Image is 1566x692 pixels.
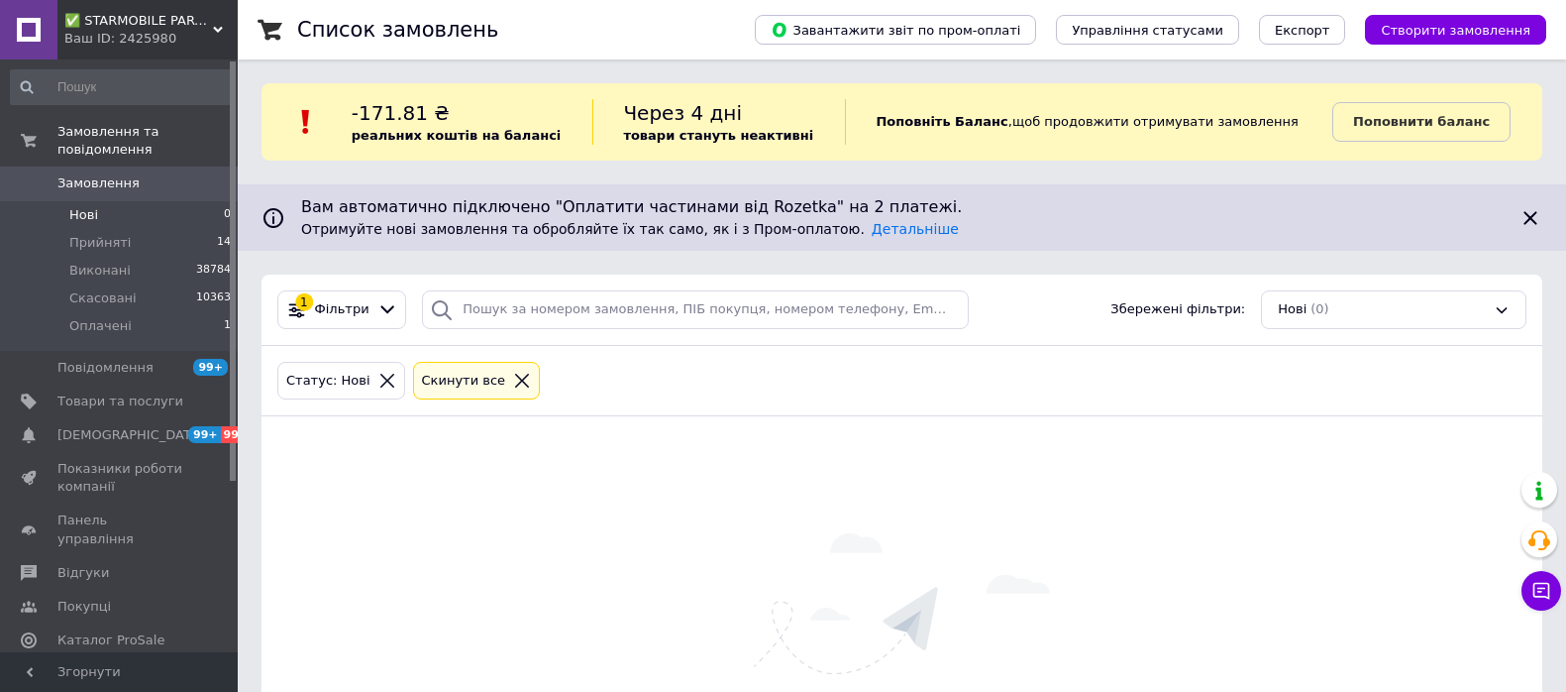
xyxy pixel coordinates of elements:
b: Поповніть Баланс [876,114,1007,129]
div: Cкинути все [418,371,510,392]
span: Скасовані [69,289,137,307]
img: :exclamation: [291,107,321,137]
span: Виконані [69,262,131,280]
span: 14 [217,234,231,252]
span: Експорт [1275,23,1330,38]
span: Збережені фільтри: [1110,300,1245,319]
span: 99+ [193,359,228,376]
span: Управління статусами [1072,23,1223,38]
span: Покупці [57,598,111,616]
span: 99+ [221,426,254,443]
span: Створити замовлення [1381,23,1530,38]
span: Показники роботи компанії [57,460,183,496]
div: , щоб продовжити отримувати замовлення [845,99,1332,145]
span: Завантажити звіт по пром-оплаті [771,21,1020,39]
div: Ваш ID: 2425980 [64,30,238,48]
span: Панель управління [57,512,183,547]
button: Управління статусами [1056,15,1239,45]
a: Поповнити баланс [1332,102,1511,142]
span: Фільтри [315,300,369,319]
a: Створити замовлення [1345,22,1546,37]
span: Прийняті [69,234,131,252]
button: Експорт [1259,15,1346,45]
span: Замовлення [57,174,140,192]
span: Через 4 дні [623,101,742,125]
div: Статус: Нові [282,371,374,392]
span: Повідомлення [57,359,154,377]
span: Вам автоматично підключено "Оплатити частинами від Rozetka" на 2 платежі. [301,196,1503,219]
b: реальних коштів на балансі [352,128,562,143]
span: ✅ STARMOBILE PARTS Інтернет-магазин запчастин для ремонту мобільного телефону та планшета [64,12,213,30]
a: Детальніше [872,221,959,237]
b: Поповнити баланс [1353,114,1490,129]
b: товари стануть неактивні [623,128,813,143]
button: Створити замовлення [1365,15,1546,45]
span: 99+ [188,426,221,443]
span: Відгуки [57,564,109,582]
input: Пошук за номером замовлення, ПІБ покупця, номером телефону, Email, номером накладної [422,290,969,329]
span: Каталог ProSale [57,632,164,649]
span: 10363 [196,289,231,307]
input: Пошук [10,69,233,105]
span: Замовлення та повідомлення [57,123,238,159]
span: Отримуйте нові замовлення та обробляйте їх так само, як і з Пром-оплатою. [301,221,959,237]
button: Завантажити звіт по пром-оплаті [755,15,1036,45]
h1: Список замовлень [297,18,498,42]
span: 1 [224,317,231,335]
div: 1 [295,293,313,311]
span: 38784 [196,262,231,280]
button: Чат з покупцем [1521,571,1561,611]
span: Нові [69,206,98,224]
span: 0 [224,206,231,224]
span: (0) [1310,301,1328,316]
span: Товари та послуги [57,393,183,410]
span: [DEMOGRAPHIC_DATA] [57,426,204,444]
span: Оплачені [69,317,132,335]
span: Нові [1278,300,1306,319]
span: -171.81 ₴ [352,101,450,125]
